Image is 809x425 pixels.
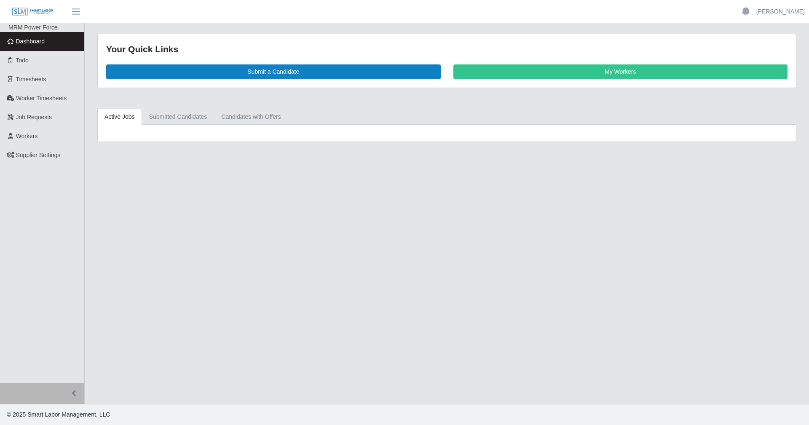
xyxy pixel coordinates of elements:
[16,133,38,139] span: Workers
[453,64,788,79] a: My Workers
[12,7,54,16] img: SLM Logo
[106,64,441,79] a: Submit a Candidate
[97,109,142,125] a: Active Jobs
[7,411,110,418] span: © 2025 Smart Labor Management, LLC
[16,38,45,45] span: Dashboard
[16,114,52,120] span: Job Requests
[16,152,61,158] span: Supplier Settings
[16,95,67,102] span: Worker Timesheets
[16,76,46,83] span: Timesheets
[106,43,788,56] div: Your Quick Links
[142,109,214,125] a: Submitted Candidates
[756,7,805,16] a: [PERSON_NAME]
[16,57,29,64] span: Todo
[8,24,58,31] span: MRM Power Force
[214,109,288,125] a: Candidates with Offers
